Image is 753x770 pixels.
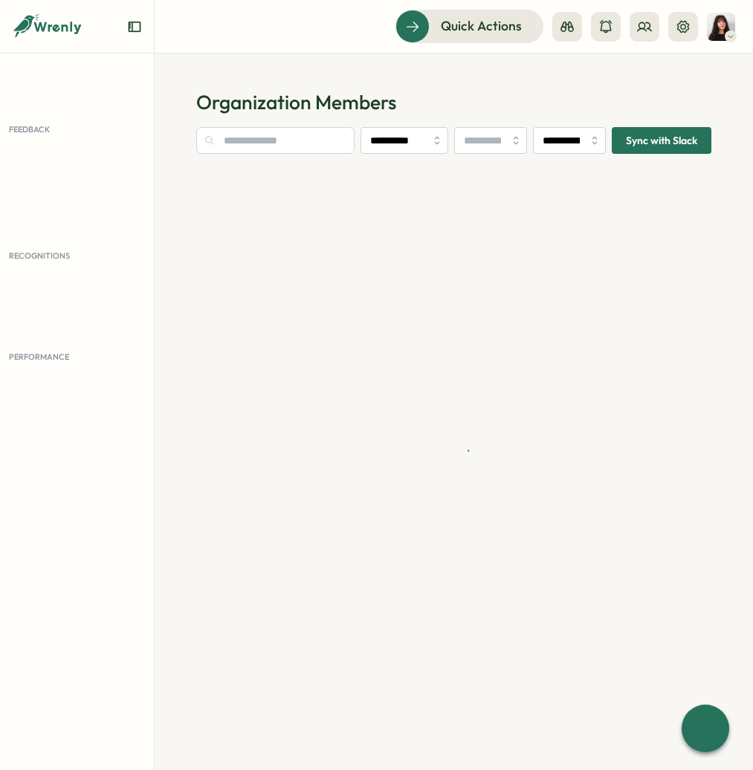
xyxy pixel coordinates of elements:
[127,19,142,34] button: Expand sidebar
[626,128,697,153] span: Sync with Slack
[196,89,711,115] h1: Organization Members
[395,10,543,42] button: Quick Actions
[612,127,711,154] button: Sync with Slack
[441,16,522,36] span: Quick Actions
[707,13,735,41] img: Kelly Rosa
